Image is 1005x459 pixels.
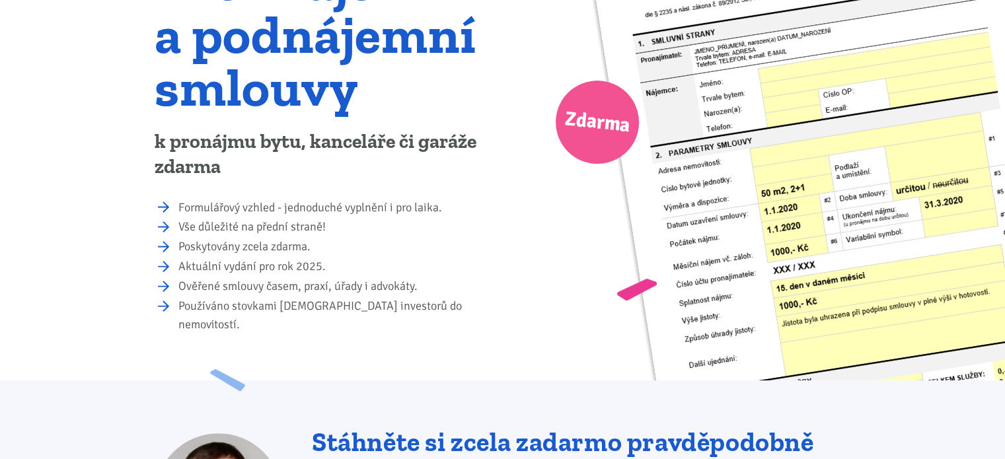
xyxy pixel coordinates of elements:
li: Ověřené smlouvy časem, praxí, úřady i advokáty. [178,277,494,296]
li: Používáno stovkami [DEMOGRAPHIC_DATA] investorů do nemovitostí. [178,297,494,334]
li: Formulářový vzhled - jednoduché vyplnění i pro laika. [178,199,494,217]
li: Poskytovány zcela zdarma. [178,238,494,256]
li: Vše důležité na přední straně! [178,218,494,236]
span: Zdarma [563,102,632,143]
p: k pronájmu bytu, kanceláře či garáže zdarma [155,129,494,180]
li: Aktuální vydání pro rok 2025. [178,258,494,276]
